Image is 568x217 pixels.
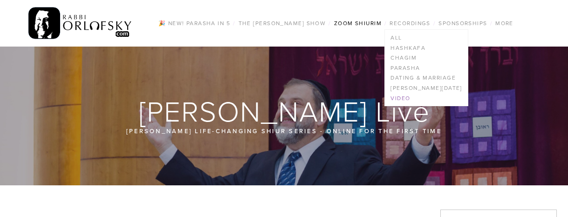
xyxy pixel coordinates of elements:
[11,96,558,126] h1: [PERSON_NAME] Live
[385,73,467,83] a: Dating & Marriage
[66,126,502,136] p: [PERSON_NAME] life-changing shiur series - online for the first time
[233,19,235,27] span: /
[331,17,384,29] a: Zoom Shiurim
[493,17,516,29] a: More
[385,83,467,93] a: [PERSON_NAME][DATE]
[385,63,467,73] a: Parasha
[433,19,436,27] span: /
[328,19,331,27] span: /
[28,5,132,41] img: RabbiOrlofsky.com
[436,17,490,29] a: Sponsorships
[236,17,329,29] a: The [PERSON_NAME] Show
[384,19,387,27] span: /
[387,17,433,29] a: Recordings
[385,93,467,103] a: Video
[490,19,493,27] span: /
[156,17,233,29] a: 🎉 NEW! Parasha in 5
[385,43,467,53] a: Hashkafa
[385,33,467,43] a: All
[385,53,467,63] a: Chagim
